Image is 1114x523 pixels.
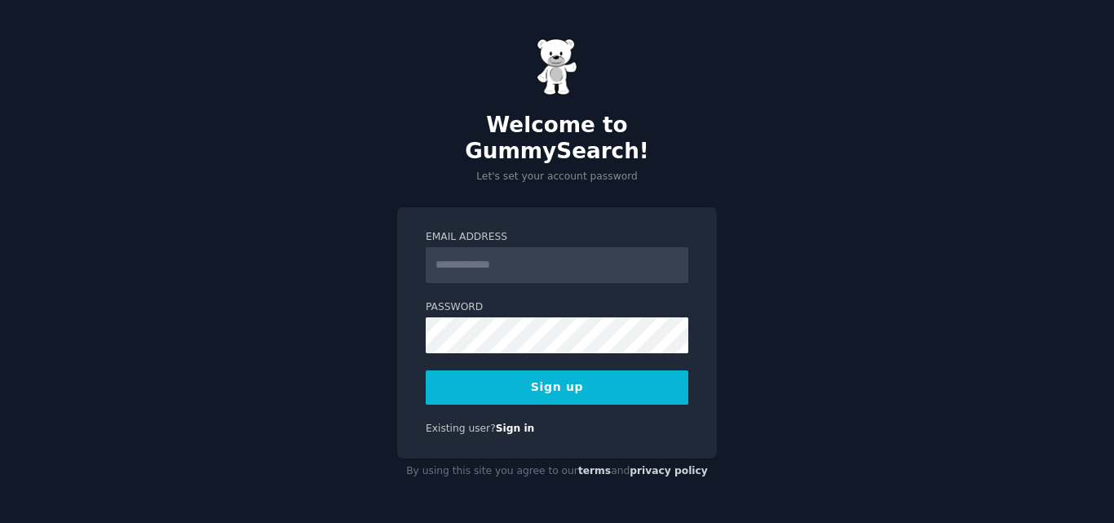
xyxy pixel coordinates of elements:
a: terms [578,465,611,476]
div: By using this site you agree to our and [397,459,717,485]
h2: Welcome to GummySearch! [397,113,717,164]
span: Existing user? [426,423,496,434]
a: Sign in [496,423,535,434]
button: Sign up [426,370,688,405]
p: Let's set your account password [397,170,717,184]
label: Email Address [426,230,688,245]
img: Gummy Bear [537,38,577,95]
label: Password [426,300,688,315]
a: privacy policy [630,465,708,476]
